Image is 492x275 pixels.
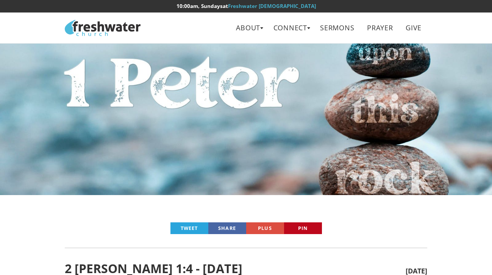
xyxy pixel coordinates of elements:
[228,3,316,9] a: Freshwater [DEMOGRAPHIC_DATA]
[65,20,141,36] img: Freshwater Church
[406,267,427,275] span: [DATE]
[284,222,322,234] a: Pin
[208,222,246,234] a: Share
[268,19,313,36] a: Connect
[231,19,266,36] a: About
[362,19,398,36] a: Prayer
[65,3,427,9] h6: at
[176,3,223,9] time: 10:00am, Sundays
[400,19,427,36] a: Give
[315,19,360,36] a: Sermons
[65,262,405,275] span: 2 [PERSON_NAME] 1:4 - [DATE]
[170,222,208,234] a: Tweet
[246,222,284,234] a: Plus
